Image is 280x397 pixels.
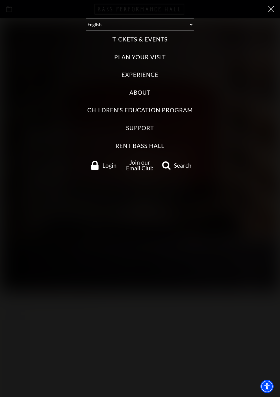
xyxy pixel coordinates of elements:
[126,159,154,172] a: Join our Email Club
[86,18,194,31] select: Select:
[158,161,195,170] a: Search
[102,162,117,168] span: Login
[260,380,274,393] div: Accessibility Menu
[129,89,151,97] label: About
[114,53,165,61] label: Plan Your Visit
[87,106,193,114] label: Children's Education Program
[85,161,122,170] a: Login
[174,162,192,168] span: Search
[126,124,154,132] label: Support
[112,35,167,44] label: Tickets & Events
[122,71,159,79] label: Experience
[115,142,164,150] label: Rent Bass Hall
